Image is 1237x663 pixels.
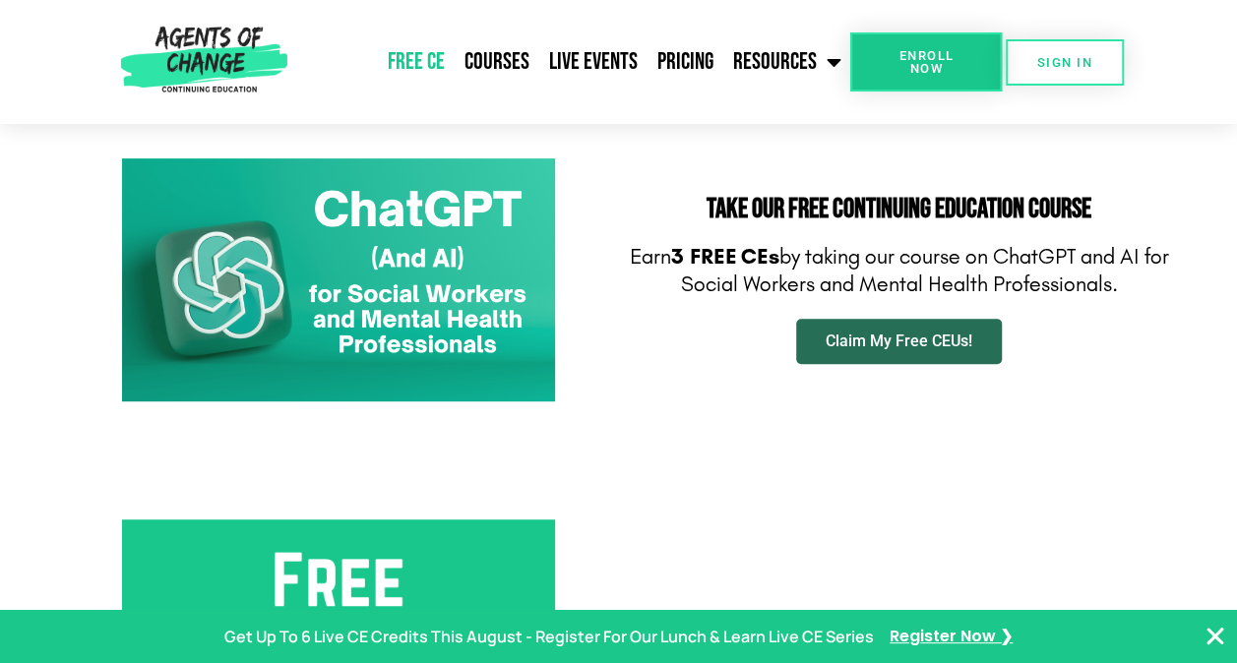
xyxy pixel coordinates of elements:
a: SIGN IN [1006,39,1124,86]
a: Resources [722,37,850,87]
a: Live Events [538,37,647,87]
span: Claim My Free CEUs! [826,333,972,349]
b: 3 FREE CEs [671,244,779,270]
a: Enroll Now [850,32,1002,91]
button: Close Banner [1204,625,1227,648]
a: Register Now ❯ [890,623,1013,651]
a: Claim My Free CEUs! [796,319,1002,364]
span: SIGN IN [1037,56,1092,69]
a: Courses [454,37,538,87]
p: Earn by taking our course on ChatGPT and AI for Social Workers and Mental Health Professionals. [629,243,1170,299]
nav: Menu [295,37,851,87]
h2: Take Our FREE Continuing Education Course [629,196,1170,223]
a: Free CE [377,37,454,87]
span: Enroll Now [882,49,970,75]
a: Pricing [647,37,722,87]
p: Get Up To 6 Live CE Credits This August - Register For Our Lunch & Learn Live CE Series [224,623,874,651]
